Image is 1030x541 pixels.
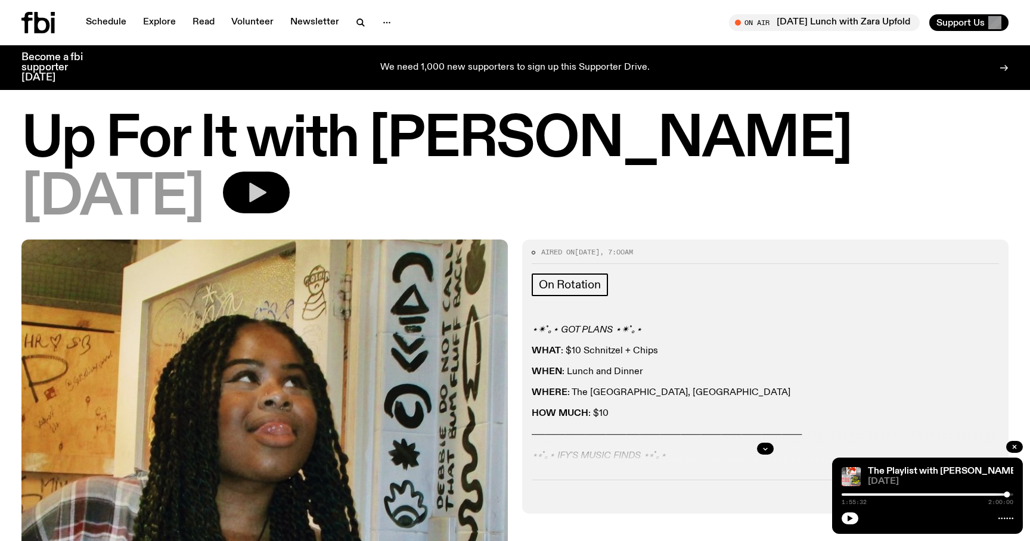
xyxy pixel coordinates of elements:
[21,113,1009,167] h1: Up For It with [PERSON_NAME]
[283,14,346,31] a: Newsletter
[600,247,633,257] span: , 7:00am
[532,325,642,335] em: ⋆✴︎˚｡⋆ GOT PLANS ⋆✴︎˚｡⋆
[532,388,567,397] strong: WHERE
[575,247,600,257] span: [DATE]
[539,278,601,291] span: On Rotation
[532,346,999,357] p: : $10 Schnitzel + Chips
[842,499,867,505] span: 1:55:32
[21,52,98,83] h3: Become a fbi supporter [DATE]
[541,247,575,257] span: Aired on
[532,409,556,418] strong: HOW
[532,408,999,419] p: : $10
[380,63,650,73] p: We need 1,000 new supporters to sign up this Supporter Drive.
[21,172,204,225] span: [DATE]
[532,346,561,356] strong: WHAT
[532,366,999,378] p: : Lunch and Dinner
[559,409,588,418] strong: MUCH
[136,14,183,31] a: Explore
[532,367,562,377] strong: WHEN
[868,477,1013,486] span: [DATE]
[929,14,1009,31] button: Support Us
[79,14,134,31] a: Schedule
[532,273,608,296] a: On Rotation
[936,17,985,28] span: Support Us
[185,14,222,31] a: Read
[532,387,999,399] p: : The [GEOGRAPHIC_DATA], [GEOGRAPHIC_DATA]
[729,14,920,31] button: On Air[DATE] Lunch with Zara Upfold
[988,499,1013,505] span: 2:00:00
[224,14,281,31] a: Volunteer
